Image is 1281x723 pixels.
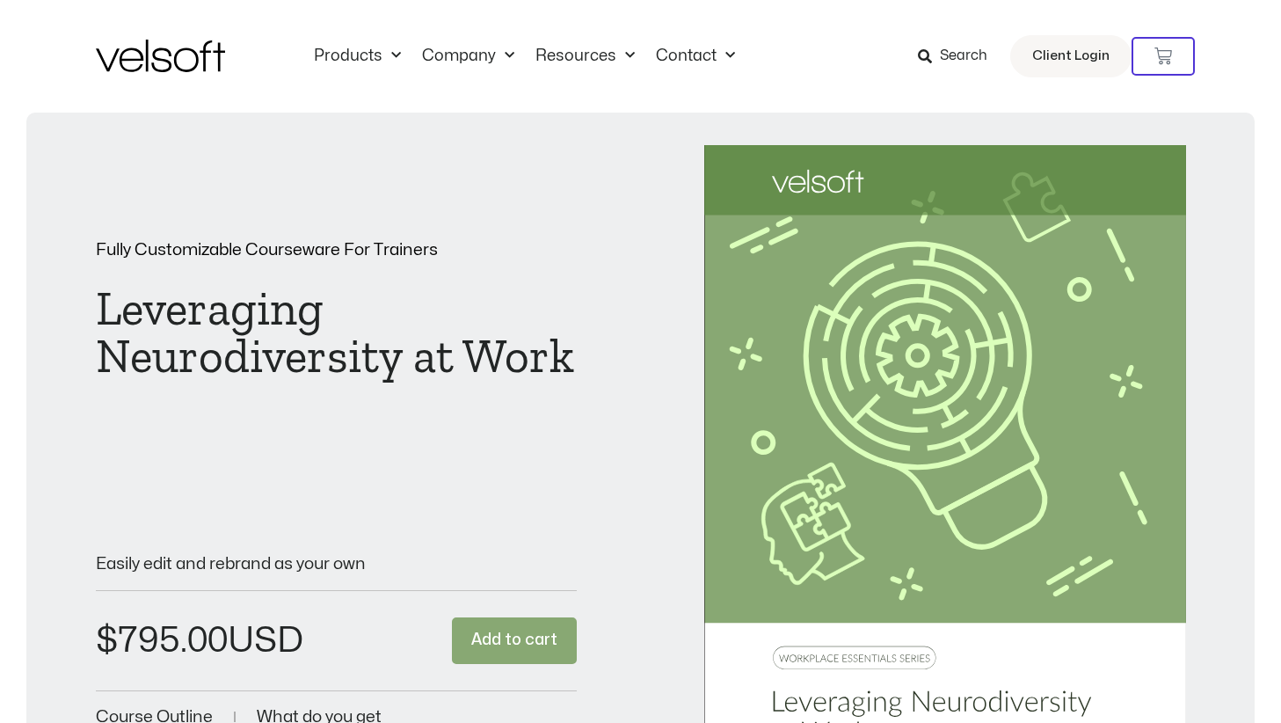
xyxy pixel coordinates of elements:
a: ProductsMenu Toggle [303,47,411,66]
a: Search [918,41,1000,71]
p: Fully Customizable Courseware For Trainers [96,242,577,259]
a: CompanyMenu Toggle [411,47,525,66]
img: Velsoft Training Materials [96,40,225,72]
button: Add to cart [452,617,577,664]
a: Client Login [1010,35,1132,77]
a: ResourcesMenu Toggle [525,47,645,66]
h1: Leveraging Neurodiversity at Work [96,285,577,380]
span: Search [940,45,987,68]
p: Easily edit and rebrand as your own [96,556,577,573]
span: Client Login [1032,45,1110,68]
nav: Menu [303,47,746,66]
bdi: 795.00 [96,624,228,658]
a: ContactMenu Toggle [645,47,746,66]
span: $ [96,624,118,658]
